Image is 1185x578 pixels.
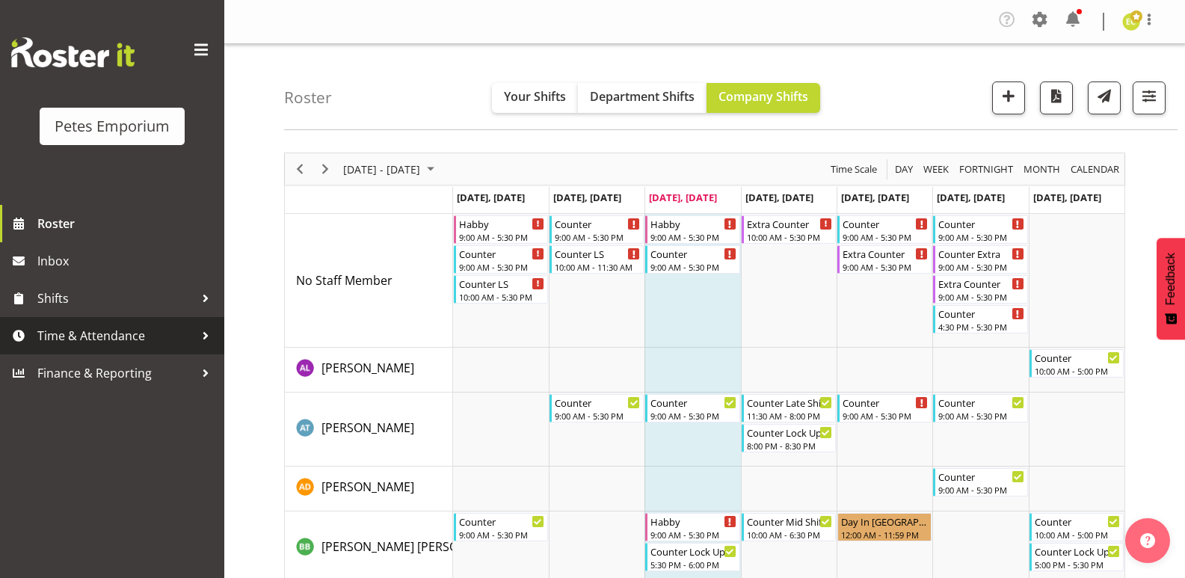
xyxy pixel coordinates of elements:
[321,479,414,495] span: [PERSON_NAME]
[1035,544,1120,559] div: Counter Lock Up
[650,246,736,261] div: Counter
[645,513,739,541] div: Beena Beena"s event - Habby Begin From Wednesday, August 27, 2025 at 9:00:00 AM GMT+12:00 Ends At...
[555,395,640,410] div: Counter
[938,306,1024,321] div: Counter
[645,394,739,422] div: Alex-Micheal Taniwha"s event - Counter Begin From Wednesday, August 27, 2025 at 9:00:00 AM GMT+12...
[650,559,736,571] div: 5:30 PM - 6:00 PM
[841,191,909,204] span: [DATE], [DATE]
[938,410,1024,422] div: 9:00 AM - 5:30 PM
[938,395,1024,410] div: Counter
[933,245,1027,274] div: No Staff Member"s event - Counter Extra Begin From Saturday, August 30, 2025 at 9:00:00 AM GMT+12...
[284,89,332,106] h4: Roster
[938,276,1024,291] div: Extra Counter
[459,514,544,529] div: Counter
[958,160,1015,179] span: Fortnight
[1035,559,1120,571] div: 5:00 PM - 5:30 PM
[454,275,548,304] div: No Staff Member"s event - Counter LS Begin From Monday, August 25, 2025 at 10:00:00 AM GMT+12:00 ...
[1029,349,1124,378] div: Abigail Lane"s event - Counter Begin From Sunday, August 31, 2025 at 10:00:00 AM GMT+12:00 Ends A...
[938,261,1024,273] div: 9:00 AM - 5:30 PM
[1029,543,1124,571] div: Beena Beena"s event - Counter Lock Up Begin From Sunday, August 31, 2025 at 5:00:00 PM GMT+12:00 ...
[843,395,928,410] div: Counter
[841,514,928,529] div: Day In [GEOGRAPHIC_DATA]
[745,191,813,204] span: [DATE], [DATE]
[893,160,916,179] button: Timeline Day
[650,216,736,231] div: Habby
[1035,365,1120,377] div: 10:00 AM - 5:00 PM
[342,160,422,179] span: [DATE] - [DATE]
[287,153,313,185] div: Previous
[285,348,453,393] td: Abigail Lane resource
[933,215,1027,244] div: No Staff Member"s event - Counter Begin From Saturday, August 30, 2025 at 9:00:00 AM GMT+12:00 En...
[747,395,832,410] div: Counter Late Shift
[938,469,1024,484] div: Counter
[321,419,414,437] a: [PERSON_NAME]
[459,246,544,261] div: Counter
[938,231,1024,243] div: 9:00 AM - 5:30 PM
[37,287,194,310] span: Shifts
[843,261,928,273] div: 9:00 AM - 5:30 PM
[321,478,414,496] a: [PERSON_NAME]
[341,160,441,179] button: August 25 - 31, 2025
[550,394,644,422] div: Alex-Micheal Taniwha"s event - Counter Begin From Tuesday, August 26, 2025 at 9:00:00 AM GMT+12:0...
[1021,160,1063,179] button: Timeline Month
[837,513,932,541] div: Beena Beena"s event - Day In Lieu Begin From Friday, August 29, 2025 at 12:00:00 AM GMT+12:00 End...
[492,83,578,113] button: Your Shifts
[1022,160,1062,179] span: Month
[285,393,453,467] td: Alex-Micheal Taniwha resource
[1140,533,1155,548] img: help-xxl-2.png
[290,160,310,179] button: Previous
[1157,238,1185,339] button: Feedback - Show survey
[742,215,836,244] div: No Staff Member"s event - Extra Counter Begin From Thursday, August 28, 2025 at 10:00:00 AM GMT+1...
[285,467,453,511] td: Amelia Denz resource
[321,359,414,377] a: [PERSON_NAME]
[843,231,928,243] div: 9:00 AM - 5:30 PM
[1122,13,1140,31] img: emma-croft7499.jpg
[316,160,336,179] button: Next
[645,543,739,571] div: Beena Beena"s event - Counter Lock Up Begin From Wednesday, August 27, 2025 at 5:30:00 PM GMT+12:...
[1133,82,1166,114] button: Filter Shifts
[296,271,393,289] a: No Staff Member
[992,82,1025,114] button: Add a new shift
[707,83,820,113] button: Company Shifts
[829,160,878,179] span: Time Scale
[454,513,548,541] div: Beena Beena"s event - Counter Begin From Monday, August 25, 2025 at 9:00:00 AM GMT+12:00 Ends At ...
[1035,529,1120,541] div: 10:00 AM - 5:00 PM
[933,468,1027,496] div: Amelia Denz"s event - Counter Begin From Saturday, August 30, 2025 at 9:00:00 AM GMT+12:00 Ends A...
[747,514,832,529] div: Counter Mid Shift
[933,394,1027,422] div: Alex-Micheal Taniwha"s event - Counter Begin From Saturday, August 30, 2025 at 9:00:00 AM GMT+12:...
[553,191,621,204] span: [DATE], [DATE]
[37,212,217,235] span: Roster
[747,425,832,440] div: Counter Lock Up
[933,305,1027,333] div: No Staff Member"s event - Counter Begin From Saturday, August 30, 2025 at 4:30:00 PM GMT+12:00 En...
[1069,160,1121,179] span: calendar
[555,231,640,243] div: 9:00 AM - 5:30 PM
[645,245,739,274] div: No Staff Member"s event - Counter Begin From Wednesday, August 27, 2025 at 9:00:00 AM GMT+12:00 E...
[957,160,1016,179] button: Fortnight
[459,231,544,243] div: 9:00 AM - 5:30 PM
[321,538,510,555] span: [PERSON_NAME] [PERSON_NAME]
[747,440,832,452] div: 8:00 PM - 8:30 PM
[938,246,1024,261] div: Counter Extra
[645,215,739,244] div: No Staff Member"s event - Habby Begin From Wednesday, August 27, 2025 at 9:00:00 AM GMT+12:00 End...
[11,37,135,67] img: Rosterit website logo
[1035,350,1120,365] div: Counter
[938,321,1024,333] div: 4:30 PM - 5:30 PM
[922,160,950,179] span: Week
[718,88,808,105] span: Company Shifts
[37,325,194,347] span: Time & Attendance
[459,261,544,273] div: 9:00 AM - 5:30 PM
[843,216,928,231] div: Counter
[650,395,736,410] div: Counter
[837,394,932,422] div: Alex-Micheal Taniwha"s event - Counter Begin From Friday, August 29, 2025 at 9:00:00 AM GMT+12:00...
[590,88,695,105] span: Department Shifts
[459,291,544,303] div: 10:00 AM - 5:30 PM
[313,153,338,185] div: Next
[285,214,453,348] td: No Staff Member resource
[454,215,548,244] div: No Staff Member"s event - Habby Begin From Monday, August 25, 2025 at 9:00:00 AM GMT+12:00 Ends A...
[37,250,217,272] span: Inbox
[555,246,640,261] div: Counter LS
[938,216,1024,231] div: Counter
[650,231,736,243] div: 9:00 AM - 5:30 PM
[893,160,914,179] span: Day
